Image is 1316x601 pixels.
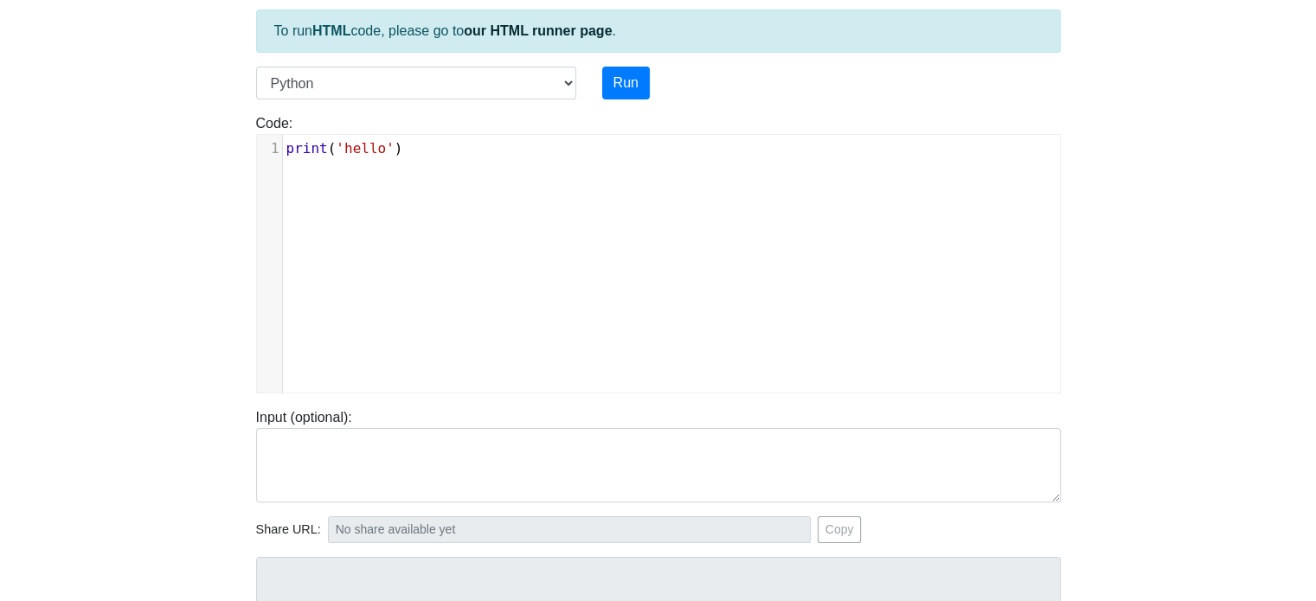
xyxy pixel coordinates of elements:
span: Share URL: [256,521,321,540]
strong: HTML [312,23,350,38]
button: Run [602,67,650,99]
span: 'hello' [336,140,394,157]
button: Copy [818,516,862,543]
div: To run code, please go to . [256,10,1061,53]
div: Input (optional): [243,407,1074,502]
div: Code: [243,113,1074,393]
input: No share available yet [328,516,811,543]
span: ( ) [286,140,403,157]
a: our HTML runner page [464,23,612,38]
span: print [286,140,328,157]
div: 1 [257,138,282,159]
